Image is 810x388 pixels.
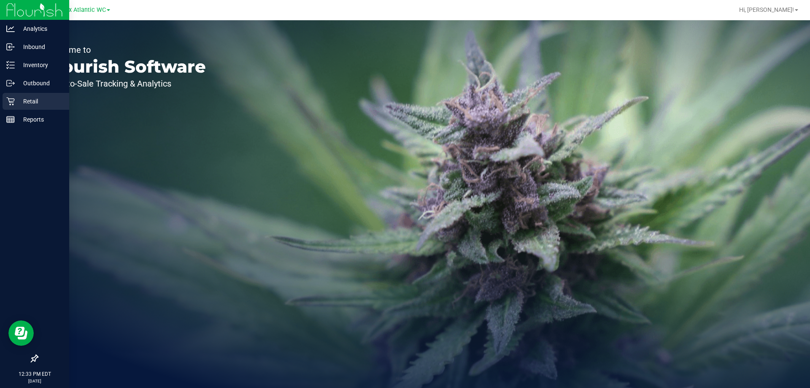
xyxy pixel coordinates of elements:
[62,6,106,14] span: Jax Atlantic WC
[46,79,206,88] p: Seed-to-Sale Tracking & Analytics
[6,61,15,69] inline-svg: Inventory
[6,43,15,51] inline-svg: Inbound
[15,78,65,88] p: Outbound
[6,97,15,106] inline-svg: Retail
[15,114,65,125] p: Reports
[6,24,15,33] inline-svg: Analytics
[4,378,65,384] p: [DATE]
[15,96,65,106] p: Retail
[6,115,15,124] inline-svg: Reports
[46,46,206,54] p: Welcome to
[6,79,15,87] inline-svg: Outbound
[15,60,65,70] p: Inventory
[15,24,65,34] p: Analytics
[46,58,206,75] p: Flourish Software
[739,6,794,13] span: Hi, [PERSON_NAME]!
[8,320,34,346] iframe: Resource center
[15,42,65,52] p: Inbound
[4,370,65,378] p: 12:33 PM EDT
